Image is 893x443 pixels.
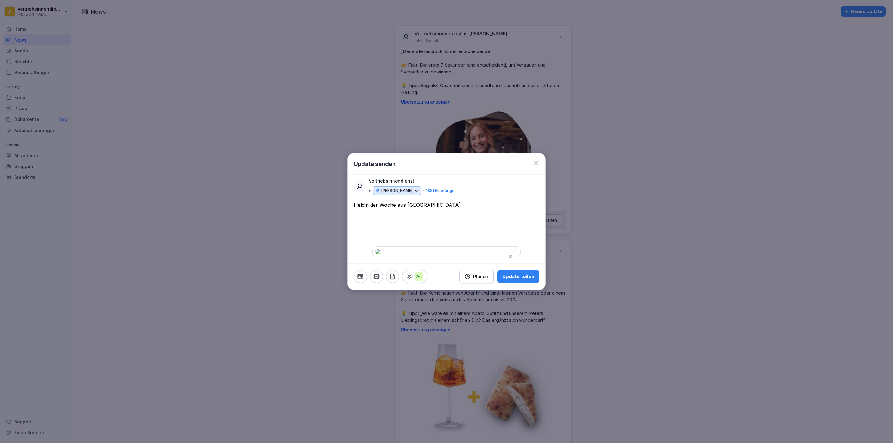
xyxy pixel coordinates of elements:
button: Update teilen [497,270,539,283]
div: Planen [464,273,488,280]
p: Vertriebsinnendienst [369,178,414,184]
h1: Update senden [354,160,396,168]
p: [PERSON_NAME] [381,188,412,194]
button: Planen [459,270,494,283]
div: Update teilen [502,273,534,280]
p: An [415,272,423,281]
p: 1881 Empfänger [426,188,456,194]
button: An [402,270,427,283]
img: b33b0123-1595-45bc-a52e-282a8e179c9c [375,249,518,254]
